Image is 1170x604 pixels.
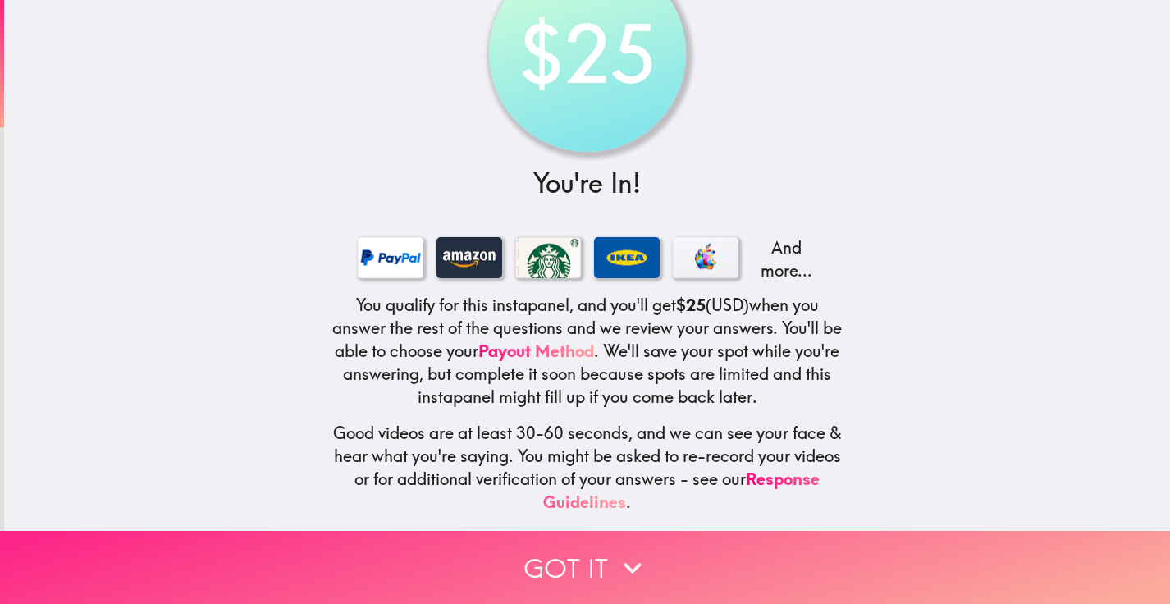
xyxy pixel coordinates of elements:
h5: There are no right or wrong answers. Just keep talking - whatever comes to mind. And have fun! [331,527,843,573]
a: Response Guidelines [543,469,820,512]
h5: You qualify for this instapanel, and you'll get (USD) when you answer the rest of the questions a... [331,294,843,409]
h3: You're In! [331,165,843,202]
p: And more... [752,236,817,282]
h5: Good videos are at least 30-60 seconds, and we can see your face & hear what you're saying. You m... [331,422,843,514]
a: Payout Method [478,341,594,361]
b: $25 [676,295,706,315]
